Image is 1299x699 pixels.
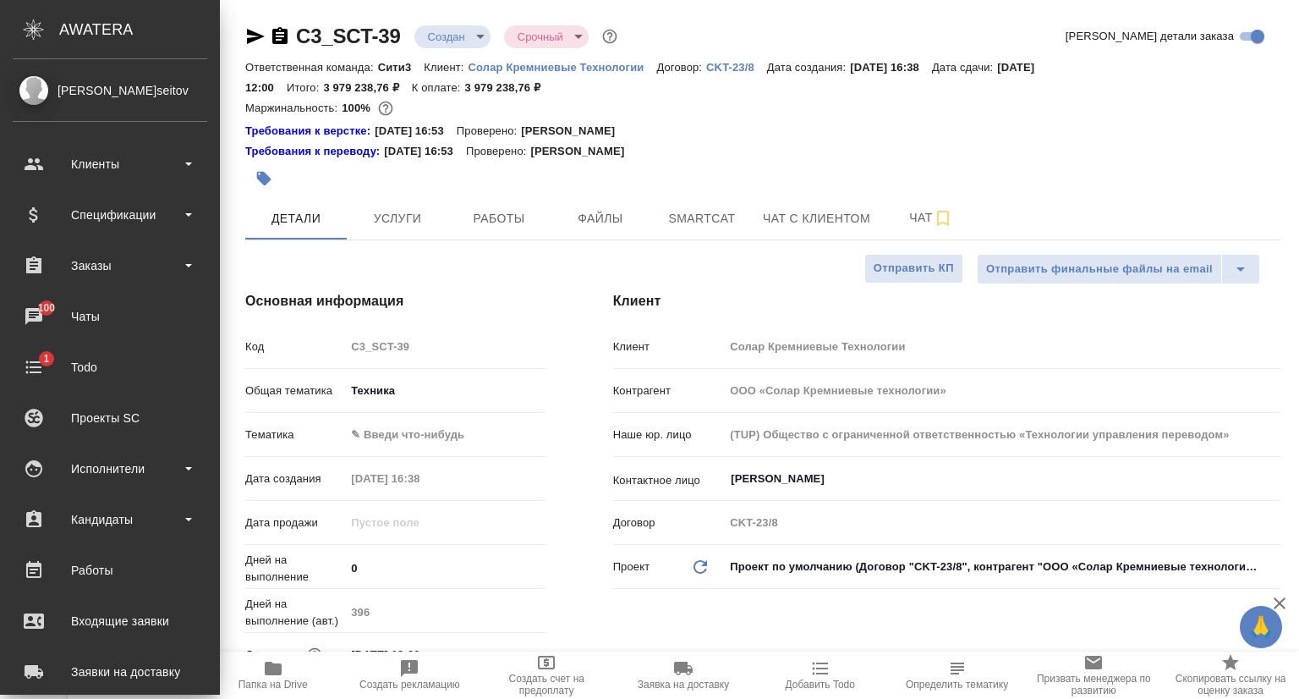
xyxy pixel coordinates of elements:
[345,510,493,535] input: Пустое поле
[245,102,342,114] p: Маржинальность:
[245,160,282,197] button: Добавить тэг
[560,208,641,229] span: Файлы
[1247,609,1275,645] span: 🙏
[345,466,493,491] input: Пустое поле
[488,673,605,696] span: Создать счет на предоплату
[504,25,589,48] div: Создан
[864,254,963,283] button: Отправить КП
[752,652,889,699] button: Добавить Todo
[296,25,401,47] a: C3_SCT-39
[458,208,540,229] span: Работы
[238,679,308,691] span: Папка на Drive
[245,291,545,311] h4: Основная информация
[599,25,621,47] button: Доп статусы указывают на важность/срочность заказа
[245,123,375,140] a: Требования к верстке:
[245,596,345,630] p: Дней на выполнение (авт.)
[13,507,207,532] div: Кандидаты
[1162,652,1299,699] button: Скопировать ссылку на оценку заказа
[457,123,522,140] p: Проверено:
[359,679,460,691] span: Создать рекламацию
[724,553,1280,581] div: Проект по умолчанию (Договор "CKT-23/8", контрагент "ООО «Солар Кремниевые технологии» ")
[1066,28,1234,45] span: [PERSON_NAME] детали заказа
[345,334,545,359] input: Пустое поле
[345,377,545,405] div: Техника
[245,26,266,47] button: Скопировать ссылку для ЯМессенджера
[661,208,743,229] span: Smartcat
[351,427,524,443] div: ✎ Введи что-нибудь
[412,81,465,94] p: К оплате:
[245,427,345,443] p: Тематика
[13,304,207,329] div: Чаты
[375,123,457,140] p: [DATE] 16:53
[724,510,1280,535] input: Пустое поле
[245,647,304,663] p: Дата сдачи
[384,143,466,160] p: [DATE] 16:53
[613,338,725,355] p: Клиент
[342,652,479,699] button: Создать рекламацию
[13,558,207,583] div: Работы
[906,679,1008,691] span: Определить тематику
[613,383,725,399] p: Контрагент
[255,208,337,229] span: Детали
[4,397,216,439] a: Проекты SC
[530,143,637,160] p: [PERSON_NAME]
[375,97,397,119] button: 0.00 RUB;
[345,556,545,581] input: ✎ Введи что-нибудь
[1035,673,1152,696] span: Призвать менеджера по развитию
[323,81,411,94] p: 3 979 238,76 ₽
[28,300,66,316] span: 100
[465,81,553,94] p: 3 979 238,76 ₽
[767,61,850,74] p: Дата создания:
[13,456,207,482] div: Исполнители
[613,515,725,531] p: Договор
[423,30,470,44] button: Создан
[466,143,531,160] p: Проверено:
[378,61,425,74] p: Сити3
[613,559,650,575] p: Проект
[889,652,1026,699] button: Определить тематику
[724,334,1280,359] input: Пустое поле
[245,61,378,74] p: Ответственная команда:
[469,59,657,74] a: Солар Кремниевые Технологии
[4,346,216,388] a: 1Todo
[613,427,725,443] p: Наше юр. лицо
[850,61,932,74] p: [DATE] 16:38
[4,651,216,693] a: Заявки на доставку
[1172,673,1289,696] span: Скопировать ссылку на оценку заказа
[13,405,207,431] div: Проекты SC
[615,652,752,699] button: Заявка на доставку
[424,61,468,74] p: Клиент:
[414,25,491,48] div: Создан
[613,472,725,489] p: Контактное лицо
[205,652,342,699] button: Папка на Drive
[304,644,326,666] button: Если добавить услуги и заполнить их объемом, то дата рассчитается автоматически
[932,61,997,74] p: Дата сдачи:
[656,61,706,74] p: Договор:
[638,679,729,691] span: Заявка на доставку
[245,383,345,399] p: Общая тематика
[245,471,345,487] p: Дата создания
[33,350,59,367] span: 1
[4,600,216,642] a: Входящие заявки
[613,291,1280,311] h4: Клиент
[4,549,216,592] a: Работы
[724,378,1280,403] input: Пустое поле
[512,30,568,44] button: Срочный
[786,679,855,691] span: Добавить Todo
[342,102,375,114] p: 100%
[287,81,323,94] p: Итого:
[706,59,767,74] a: CKT-23/8
[724,422,1280,447] input: Пустое поле
[59,13,220,47] div: AWATERA
[874,259,954,278] span: Отправить КП
[245,338,345,355] p: Код
[13,202,207,228] div: Спецификации
[345,642,493,667] input: ✎ Введи что-нибудь
[977,254,1260,284] div: split button
[706,61,767,74] p: CKT-23/8
[1271,477,1274,481] button: Open
[986,260,1213,279] span: Отправить финальные файлы на email
[13,151,207,177] div: Клиенты
[469,61,657,74] p: Солар Кремниевые Технологии
[478,652,615,699] button: Создать счет на предоплату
